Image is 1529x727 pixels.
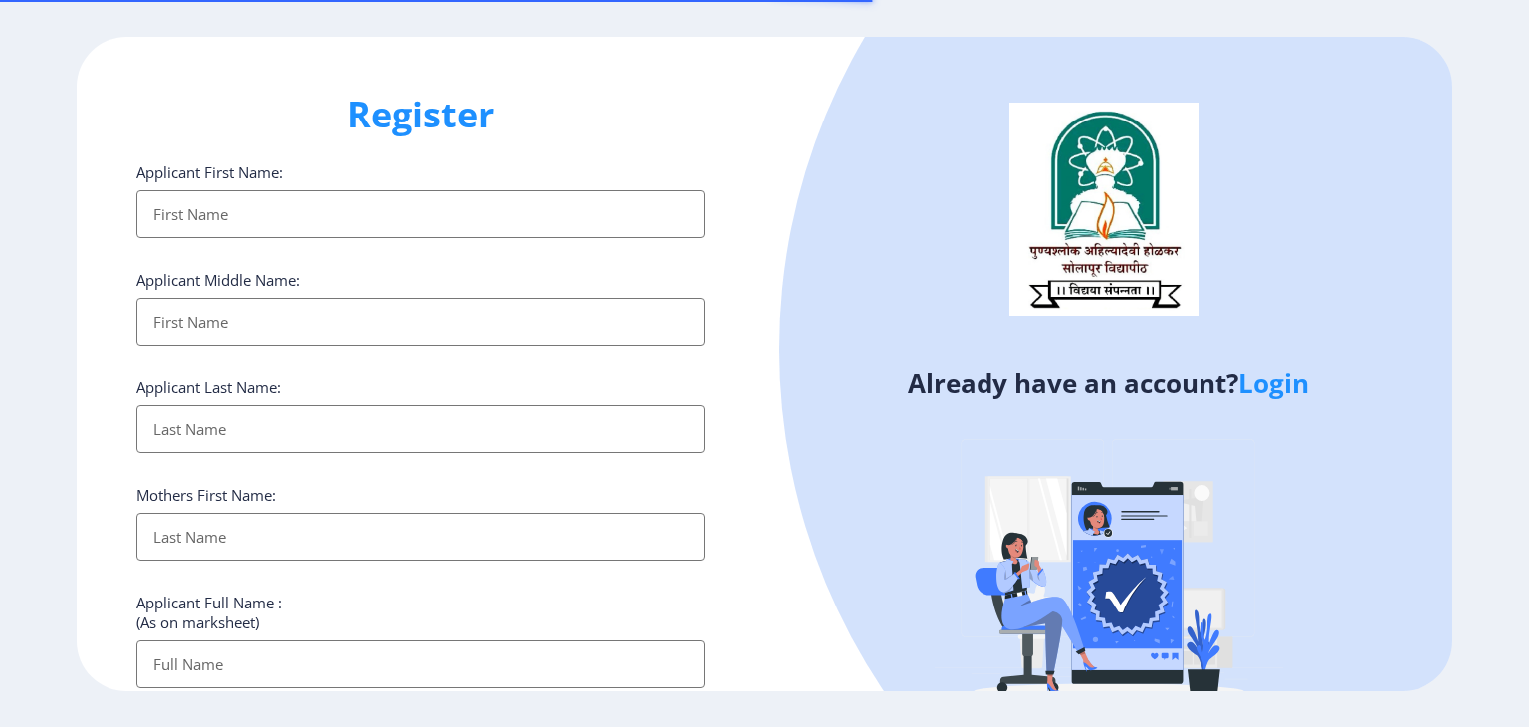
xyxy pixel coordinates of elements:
input: First Name [136,298,705,346]
label: Applicant Last Name: [136,377,281,397]
label: Applicant Full Name : (As on marksheet) [136,593,282,632]
label: Mothers First Name: [136,485,276,505]
a: Login [1238,365,1309,401]
input: Last Name [136,405,705,453]
h1: Register [136,91,705,138]
input: Last Name [136,513,705,561]
h4: Already have an account? [779,367,1437,399]
label: Applicant Middle Name: [136,270,300,290]
input: Full Name [136,640,705,688]
input: First Name [136,190,705,238]
img: logo [1009,103,1199,316]
label: Applicant First Name: [136,162,283,182]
